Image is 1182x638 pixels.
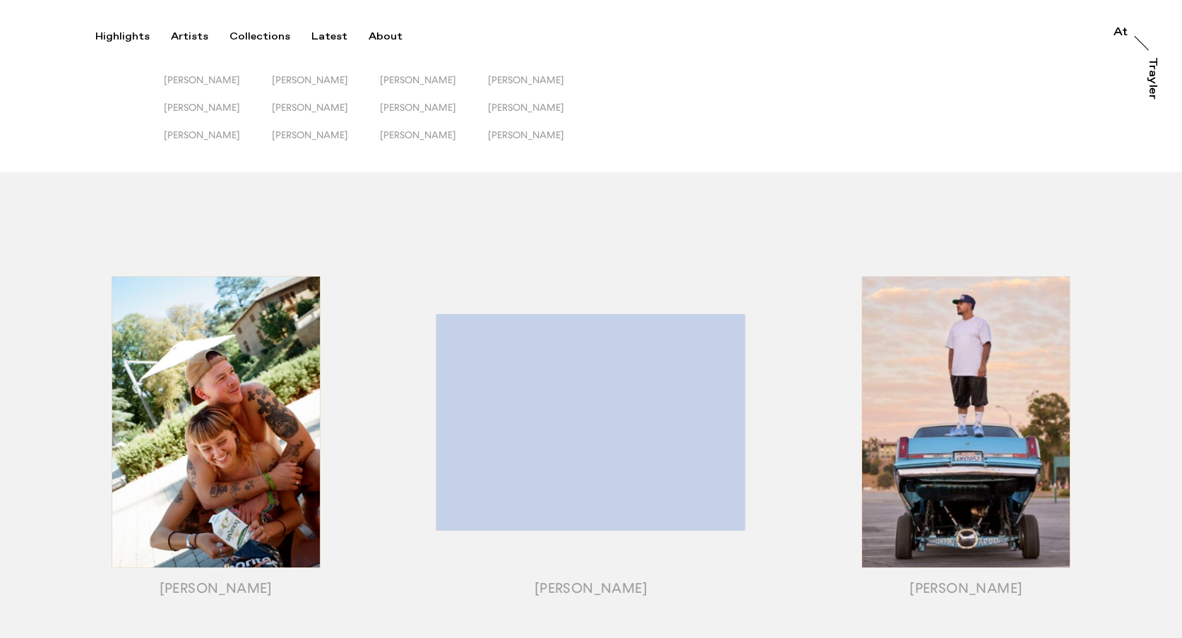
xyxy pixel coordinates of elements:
[488,74,596,102] button: [PERSON_NAME]
[272,102,380,129] button: [PERSON_NAME]
[380,102,488,129] button: [PERSON_NAME]
[171,30,229,43] button: Artists
[164,102,272,129] button: [PERSON_NAME]
[171,30,208,43] div: Artists
[164,74,272,102] button: [PERSON_NAME]
[488,74,564,85] span: [PERSON_NAME]
[229,30,311,43] button: Collections
[380,129,488,157] button: [PERSON_NAME]
[95,30,171,43] button: Highlights
[1147,57,1158,100] div: Trayler
[229,30,290,43] div: Collections
[272,129,380,157] button: [PERSON_NAME]
[380,74,456,85] span: [PERSON_NAME]
[272,102,348,113] span: [PERSON_NAME]
[272,129,348,140] span: [PERSON_NAME]
[311,30,347,43] div: Latest
[272,74,348,85] span: [PERSON_NAME]
[380,129,456,140] span: [PERSON_NAME]
[369,30,402,43] div: About
[272,74,380,102] button: [PERSON_NAME]
[164,74,240,85] span: [PERSON_NAME]
[369,30,424,43] button: About
[488,129,564,140] span: [PERSON_NAME]
[164,102,240,113] span: [PERSON_NAME]
[488,102,564,113] span: [PERSON_NAME]
[311,30,369,43] button: Latest
[1144,57,1158,115] a: Trayler
[380,102,456,113] span: [PERSON_NAME]
[488,102,596,129] button: [PERSON_NAME]
[95,30,150,43] div: Highlights
[488,129,596,157] button: [PERSON_NAME]
[1114,27,1128,41] a: At
[380,74,488,102] button: [PERSON_NAME]
[164,129,272,157] button: [PERSON_NAME]
[164,129,240,140] span: [PERSON_NAME]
